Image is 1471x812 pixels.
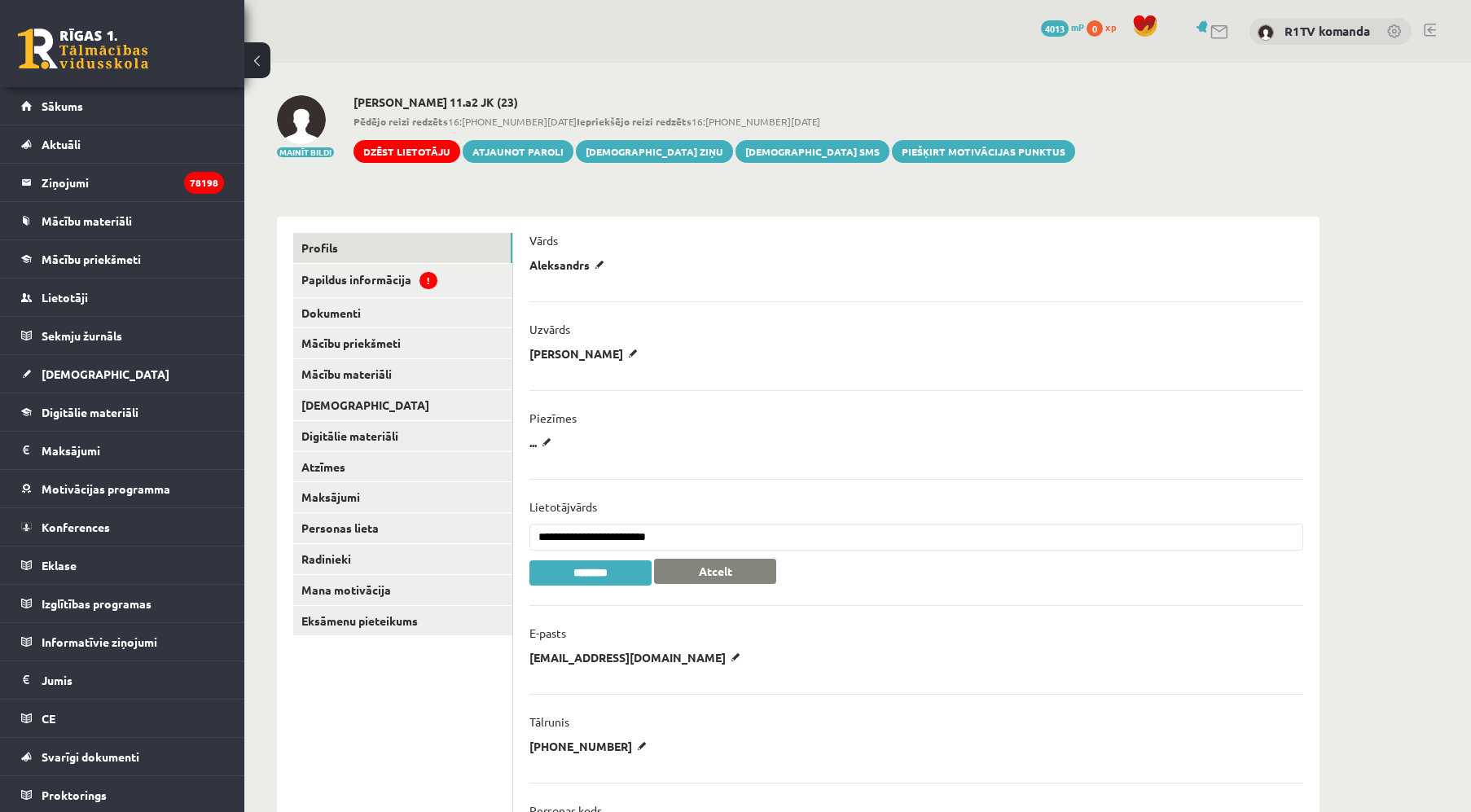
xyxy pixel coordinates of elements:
a: [DEMOGRAPHIC_DATA] [293,390,512,420]
span: Konferences [42,520,110,534]
a: Eklase [21,546,224,584]
a: Konferences [21,508,224,546]
span: Informatīvie ziņojumi [42,634,157,649]
a: CE [21,700,224,737]
span: [DEMOGRAPHIC_DATA] [42,366,169,381]
a: Svarīgi dokumenti [21,738,224,775]
a: Mācību materiāli [293,359,512,389]
a: Digitālie materiāli [21,393,224,431]
span: Izglītības programas [42,596,151,611]
a: Sākums [21,87,224,125]
a: Eksāmenu pieteikums [293,606,512,636]
a: Informatīvie ziņojumi [21,623,224,661]
span: Sekmju žurnāls [42,328,122,343]
span: Sākums [42,99,83,113]
a: Mācību materiāli [21,202,224,239]
a: Izglītības programas [21,585,224,622]
a: Radinieki [293,544,512,574]
a: Digitālie materiāli [293,421,512,451]
a: Aktuāli [21,125,224,163]
span: Digitālie materiāli [42,405,138,419]
p: Vārds [529,233,558,248]
span: mP [1071,20,1084,33]
a: R1TV komanda [1284,23,1370,39]
a: [DEMOGRAPHIC_DATA] SMS [735,140,889,163]
span: Svarīgi dokumenti [42,749,139,764]
i: 78198 [184,172,224,194]
a: Motivācijas programma [21,470,224,507]
a: Lietotāji [21,279,224,316]
a: Mācību priekšmeti [21,240,224,278]
a: 0 xp [1087,20,1124,33]
a: Sekmju žurnāls [21,317,224,354]
p: Piezīmes [529,410,577,425]
span: Mācību materiāli [42,213,132,228]
span: Mācību priekšmeti [42,252,141,266]
p: Tālrunis [529,714,569,729]
a: [DEMOGRAPHIC_DATA] [21,355,224,393]
a: Mana motivācija [293,575,512,605]
span: Proktorings [42,788,107,802]
a: Maksājumi [21,432,224,469]
a: Rīgas 1. Tālmācības vidusskola [18,29,148,69]
span: 0 [1087,20,1103,37]
p: [EMAIL_ADDRESS][DOMAIN_NAME] [529,650,746,665]
p: E-pasts [529,625,566,640]
a: Mācību priekšmeti [293,328,512,358]
span: Jumis [42,673,72,687]
a: Atzīmes [293,452,512,482]
button: Atcelt [654,559,776,584]
a: [DEMOGRAPHIC_DATA] ziņu [576,140,733,163]
span: Lietotāji [42,290,88,305]
span: 16:[PHONE_NUMBER][DATE] 16:[PHONE_NUMBER][DATE] [353,114,1075,129]
span: Motivācijas programma [42,481,170,496]
p: Lietotājvārds [529,499,597,514]
a: Dzēst lietotāju [353,140,460,163]
a: 4013 mP [1041,20,1084,33]
span: CE [42,711,55,726]
a: Piešķirt motivācijas punktus [892,140,1075,163]
legend: Ziņojumi [42,164,224,201]
span: ! [419,272,437,289]
span: 4013 [1041,20,1069,37]
img: Aleksandrs Šaronovs [277,95,326,144]
span: xp [1105,20,1116,33]
a: Personas lieta [293,513,512,543]
p: [PERSON_NAME] [529,346,643,361]
img: R1TV komanda [1258,24,1274,41]
a: Jumis [21,661,224,699]
h2: [PERSON_NAME] 11.a2 JK (23) [353,95,1075,109]
p: Uzvārds [529,322,570,336]
p: ... [529,435,557,450]
span: Aktuāli [42,137,81,151]
b: Pēdējo reizi redzēts [353,115,448,128]
a: Maksājumi [293,482,512,512]
button: Mainīt bildi [277,147,334,157]
b: Iepriekšējo reizi redzēts [577,115,692,128]
a: Atjaunot paroli [463,140,573,163]
a: Dokumenti [293,298,512,328]
legend: Maksājumi [42,432,224,469]
p: [PHONE_NUMBER] [529,739,652,753]
p: Aleksandrs [529,257,610,272]
span: Eklase [42,558,77,573]
a: Profils [293,233,512,263]
a: Ziņojumi78198 [21,164,224,201]
a: Papildus informācija! [293,264,512,297]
